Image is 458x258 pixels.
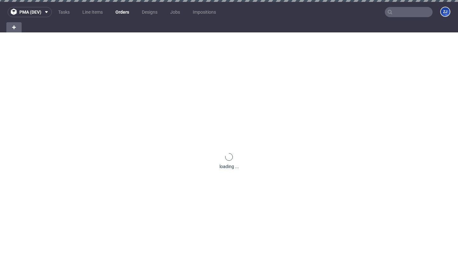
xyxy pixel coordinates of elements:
a: Designs [138,7,161,17]
figcaption: ZJ [441,7,450,16]
div: loading ... [219,163,239,170]
a: Orders [112,7,133,17]
a: Tasks [54,7,73,17]
a: Impositions [189,7,220,17]
a: Jobs [166,7,184,17]
a: Line Items [79,7,107,17]
button: pma (dev) [8,7,52,17]
span: pma (dev) [19,10,41,14]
